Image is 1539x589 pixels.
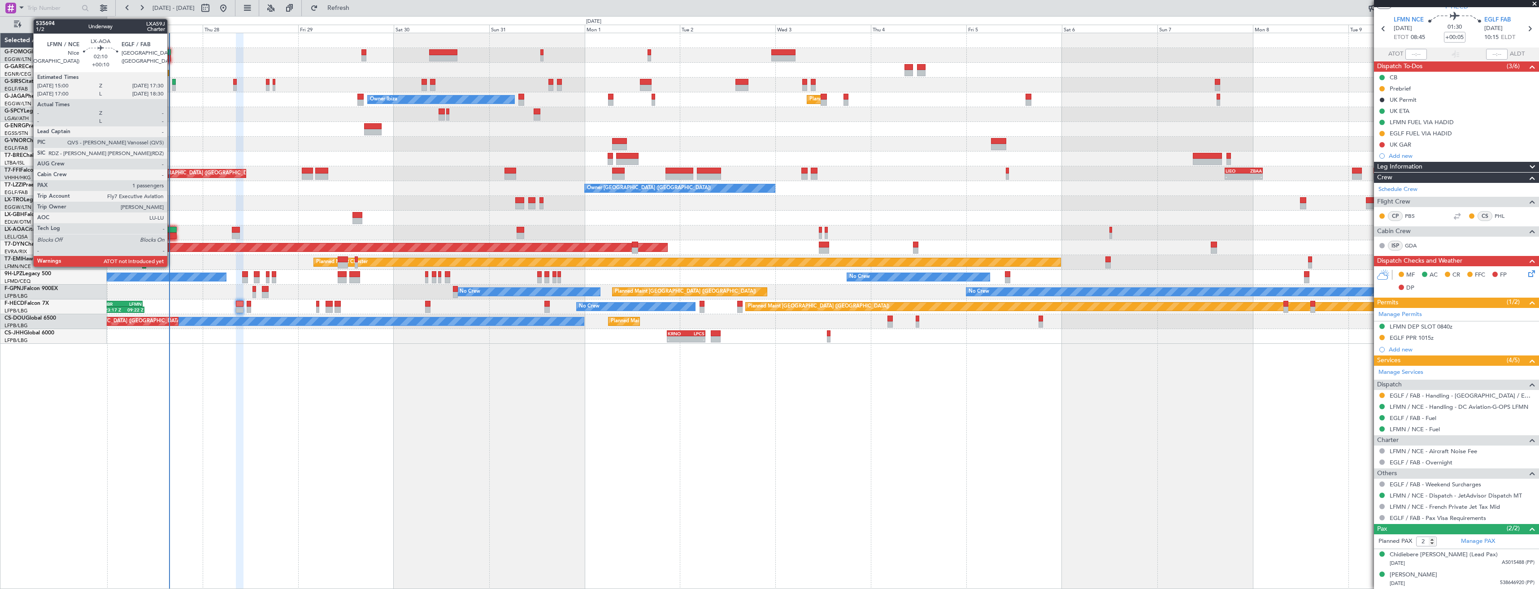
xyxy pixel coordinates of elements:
a: EGLF / FAB - Pax Visa Requirements [1390,514,1486,522]
a: Manage Services [1378,368,1423,377]
span: (3/6) [1507,61,1520,71]
span: LFMN NCE [1394,16,1424,25]
a: EGLF / FAB - Fuel [1390,414,1436,422]
a: T7-DYNChallenger 604 [4,242,63,247]
div: [DATE] [109,18,124,26]
div: LFMN [122,301,141,307]
a: Manage PAX [1461,537,1495,546]
div: Planned Maint [GEOGRAPHIC_DATA] ([GEOGRAPHIC_DATA]) [809,93,951,106]
span: LX-TRO [4,197,24,203]
a: T7-FFIFalcon 7X [4,168,45,173]
span: Pax [1377,524,1387,534]
a: LFPB/LBG [4,293,28,299]
a: G-FOMOGlobal 6000 [4,49,58,55]
a: LELL/QSA [4,234,28,240]
a: EGLF/FAB [4,86,28,92]
span: G-GARE [4,64,25,69]
span: FFC [1475,271,1485,280]
div: - [1226,174,1244,179]
span: ALDT [1510,50,1525,59]
div: Sat 6 [1062,25,1157,33]
div: Add new [1389,346,1535,353]
span: G-JAGA [4,94,25,99]
div: Wed 3 [775,25,871,33]
a: PHL [1495,212,1515,220]
div: Sun 7 [1157,25,1253,33]
span: G-VNOR [4,138,26,143]
a: LTBA/ISL [4,160,25,166]
div: Planned Maint [GEOGRAPHIC_DATA] ([GEOGRAPHIC_DATA] Intl) [117,167,267,180]
a: EVRA/RIX [4,248,27,255]
div: Fri 5 [966,25,1062,33]
span: T7-EMI [4,256,22,262]
span: (1/2) [1507,297,1520,307]
a: GDA [1405,242,1425,250]
div: Add new [1389,152,1535,160]
a: LFMN / NCE - Aircraft Noise Fee [1390,447,1477,455]
a: CS-DOUGlobal 6500 [4,316,56,321]
div: Planned Maint Chester [316,256,368,269]
span: AC [1430,271,1438,280]
a: EGLF/FAB [4,189,28,196]
button: Refresh [306,1,360,15]
a: LFMN / NCE - Fuel [1390,425,1440,433]
div: - [686,337,704,342]
div: [PERSON_NAME] [1390,571,1437,580]
div: UK ETA [1390,107,1409,115]
label: Planned PAX [1378,537,1412,546]
span: (4/5) [1507,355,1520,365]
a: LFMN / NCE - French Private Jet Tax Mid [1390,503,1500,511]
span: [DATE] [1390,560,1405,567]
div: UK Permit [1390,96,1417,104]
span: LX-AOA [4,227,25,232]
a: EGSS/STN [4,130,28,137]
a: 9H-LPZLegacy 500 [4,271,51,277]
span: CR [1452,271,1460,280]
span: Permits [1377,298,1398,308]
div: Unplanned Maint [GEOGRAPHIC_DATA] ([GEOGRAPHIC_DATA]) [46,182,193,195]
span: G-ENRG [4,123,26,129]
a: EGGW/LTN [4,204,31,211]
span: Leg Information [1377,162,1422,172]
a: LFMD/CEQ [4,278,30,285]
a: LFPB/LBG [4,322,28,329]
span: [DATE] [1394,24,1412,33]
div: Wed 27 [107,25,203,33]
a: LFMN / NCE - Handling - DC Aviation-G-OPS LFMN [1390,403,1528,411]
span: Dispatch [1377,380,1402,390]
div: Tue 2 [680,25,775,33]
div: Mon 1 [585,25,680,33]
a: CS-JHHGlobal 6000 [4,330,54,336]
a: EGNR/CEG [4,71,31,78]
a: G-SIRSCitation Excel [4,79,56,84]
a: Schedule Crew [1378,185,1417,194]
div: EGLF PPR 1015z [1390,334,1434,342]
div: No Crew [579,300,600,313]
a: Manage Permits [1378,310,1422,319]
span: Refresh [320,5,357,11]
a: LFPB/LBG [4,337,28,344]
div: Sat 30 [394,25,489,33]
span: CS-JHH [4,330,24,336]
a: T7-EMIHawker 900XP [4,256,59,262]
span: Services [1377,355,1400,366]
div: - [668,337,686,342]
a: F-HECDFalcon 7X [4,301,49,306]
div: Planned Maint [GEOGRAPHIC_DATA] ([GEOGRAPHIC_DATA]) [615,285,756,299]
a: EGLF/FAB [4,145,28,152]
a: F-GPNJFalcon 900EX [4,286,58,291]
span: DP [1406,284,1414,293]
span: Crew [1377,173,1392,183]
span: [DATE] - [DATE] [152,4,195,12]
div: No Crew [849,270,870,284]
span: [DATE] [1484,24,1503,33]
a: G-VNORChallenger 650 [4,138,65,143]
div: Planned Maint [GEOGRAPHIC_DATA] ([GEOGRAPHIC_DATA]) [748,300,889,313]
a: LX-AOACitation Mustang [4,227,69,232]
div: KRNO [668,331,686,336]
span: 9H-LPZ [4,271,22,277]
div: LFMN DEP SLOT 0840z [1390,323,1452,330]
span: G-SIRS [4,79,22,84]
div: Tue 9 [1348,25,1444,33]
div: SBBR [102,301,122,307]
